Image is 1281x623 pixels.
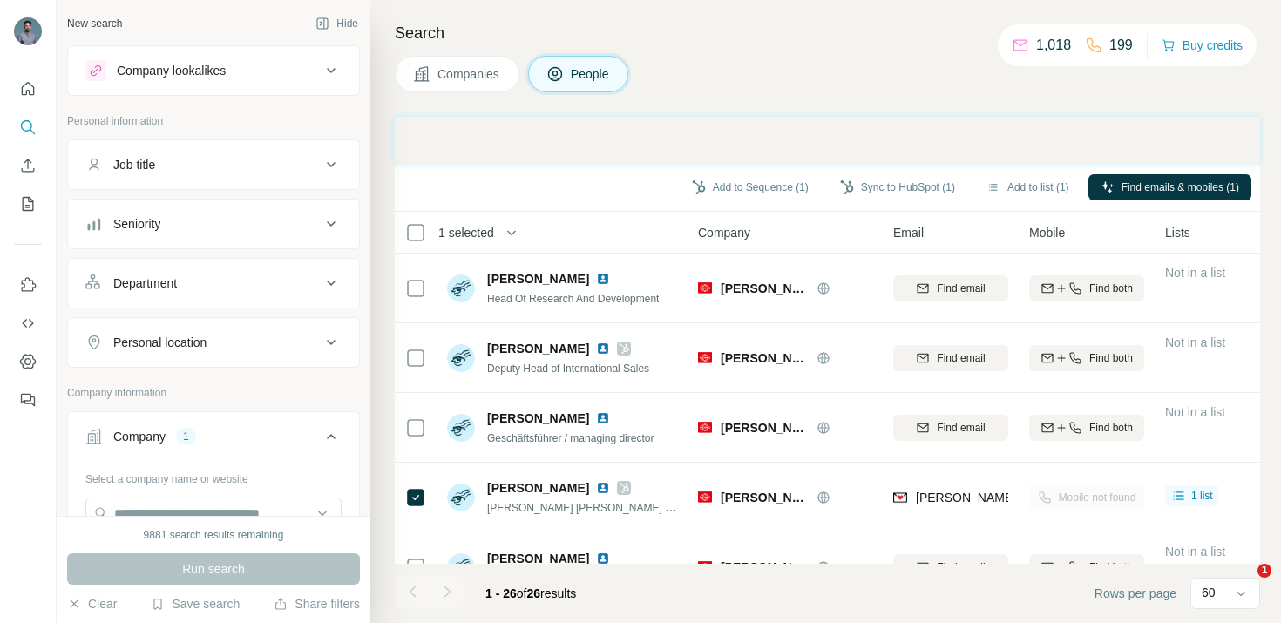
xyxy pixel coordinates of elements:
[176,429,196,444] div: 1
[596,272,610,286] img: LinkedIn logo
[893,345,1008,371] button: Find email
[117,62,226,79] div: Company lookalikes
[14,269,42,301] button: Use Surfe on LinkedIn
[68,203,359,245] button: Seniority
[721,349,808,367] span: [PERSON_NAME]
[893,489,907,506] img: provider findymail logo
[67,113,360,129] p: Personal information
[487,479,589,497] span: [PERSON_NAME]
[14,308,42,339] button: Use Surfe API
[596,342,610,356] img: LinkedIn logo
[1029,345,1144,371] button: Find both
[68,416,359,464] button: Company1
[113,215,160,233] div: Seniority
[828,174,967,200] button: Sync to HubSpot (1)
[1257,564,1271,578] span: 1
[438,224,494,241] span: 1 selected
[487,500,767,514] span: [PERSON_NAME] [PERSON_NAME] und Materialwirtschaft
[14,112,42,143] button: Search
[698,281,712,295] img: Logo of Rowe
[974,174,1081,200] button: Add to list (1)
[1165,335,1225,349] span: Not in a list
[447,553,475,581] img: Avatar
[1036,35,1071,56] p: 1,018
[447,414,475,442] img: Avatar
[1095,585,1176,602] span: Rows per page
[14,346,42,377] button: Dashboard
[698,491,712,504] img: Logo of Rowe
[67,595,117,613] button: Clear
[937,420,985,436] span: Find email
[447,274,475,302] img: Avatar
[1029,554,1144,580] button: Find both
[571,65,611,83] span: People
[1202,584,1216,601] p: 60
[937,559,985,575] span: Find email
[395,21,1260,45] h4: Search
[487,432,654,444] span: Geschäftsführer / managing director
[1089,281,1133,296] span: Find both
[14,17,42,45] img: Avatar
[144,527,284,543] div: 9881 search results remaining
[721,280,808,297] span: [PERSON_NAME]
[113,428,166,445] div: Company
[487,340,589,357] span: [PERSON_NAME]
[447,484,475,511] img: Avatar
[485,586,517,600] span: 1 - 26
[698,560,712,574] img: Logo of Rowe
[487,550,589,567] span: [PERSON_NAME]
[893,275,1008,301] button: Find email
[14,73,42,105] button: Quick start
[698,224,750,241] span: Company
[68,322,359,363] button: Personal location
[893,554,1008,580] button: Find email
[68,144,359,186] button: Job title
[14,188,42,220] button: My lists
[721,489,808,506] span: [PERSON_NAME]
[596,481,610,495] img: LinkedIn logo
[151,595,240,613] button: Save search
[721,559,808,576] span: [PERSON_NAME]
[893,415,1008,441] button: Find email
[14,150,42,181] button: Enrich CSV
[596,411,610,425] img: LinkedIn logo
[1191,488,1213,504] span: 1 list
[1165,545,1225,559] span: Not in a list
[1222,564,1264,606] iframe: Intercom live chat
[596,552,610,565] img: LinkedIn logo
[893,224,924,241] span: Email
[437,65,501,83] span: Companies
[1029,275,1144,301] button: Find both
[113,334,207,351] div: Personal location
[1162,33,1243,58] button: Buy credits
[395,117,1260,163] iframe: Banner
[680,174,821,200] button: Add to Sequence (1)
[447,344,475,372] img: Avatar
[517,586,527,600] span: of
[721,419,808,437] span: [PERSON_NAME]
[14,384,42,416] button: Feedback
[1109,35,1133,56] p: 199
[1089,420,1133,436] span: Find both
[1122,179,1239,195] span: Find emails & mobiles (1)
[1165,405,1225,419] span: Not in a list
[67,385,360,401] p: Company information
[937,281,985,296] span: Find email
[113,274,177,292] div: Department
[1089,350,1133,366] span: Find both
[487,270,589,288] span: [PERSON_NAME]
[113,156,155,173] div: Job title
[487,293,659,305] span: Head Of Research And Development
[1029,415,1144,441] button: Find both
[698,421,712,435] img: Logo of Rowe
[487,410,589,427] span: [PERSON_NAME]
[1089,559,1133,575] span: Find both
[1029,224,1065,241] span: Mobile
[1088,174,1251,200] button: Find emails & mobiles (1)
[527,586,541,600] span: 26
[487,362,649,375] span: Deputy Head of International Sales
[67,16,122,31] div: New search
[85,464,342,487] div: Select a company name or website
[1165,266,1225,280] span: Not in a list
[68,50,359,91] button: Company lookalikes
